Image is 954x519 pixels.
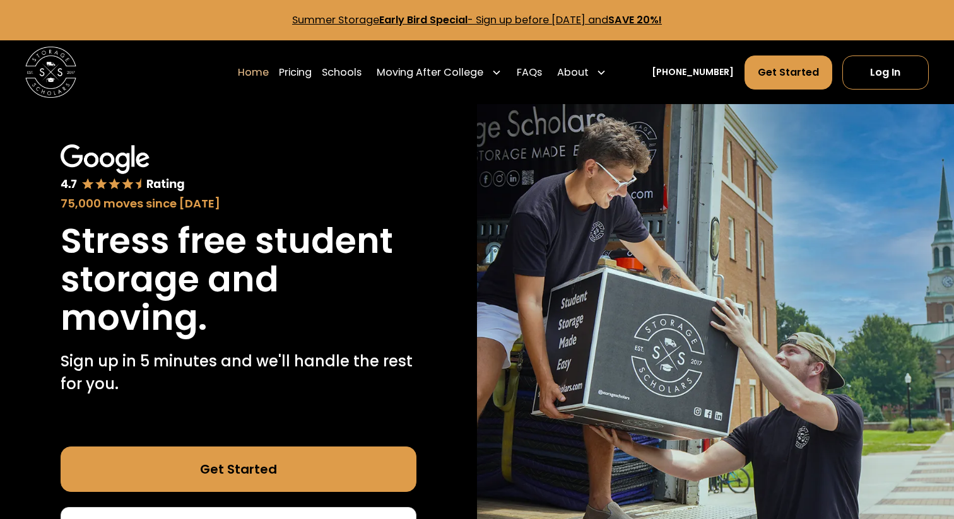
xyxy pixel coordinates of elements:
[61,350,416,395] p: Sign up in 5 minutes and we'll handle the rest for you.
[608,13,662,27] strong: SAVE 20%!
[61,222,416,337] h1: Stress free student storage and moving.
[61,144,185,192] img: Google 4.7 star rating
[238,55,269,90] a: Home
[745,55,832,90] a: Get Started
[292,13,662,27] a: Summer StorageEarly Bird Special- Sign up before [DATE] andSAVE 20%!
[61,195,416,212] div: 75,000 moves since [DATE]
[61,446,416,492] a: Get Started
[552,55,611,90] div: About
[652,66,734,79] a: [PHONE_NUMBER]
[379,13,468,27] strong: Early Bird Special
[842,55,929,90] a: Log In
[25,47,76,98] img: Storage Scholars main logo
[372,55,506,90] div: Moving After College
[279,55,312,90] a: Pricing
[517,55,542,90] a: FAQs
[322,55,362,90] a: Schools
[557,65,589,80] div: About
[377,65,483,80] div: Moving After College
